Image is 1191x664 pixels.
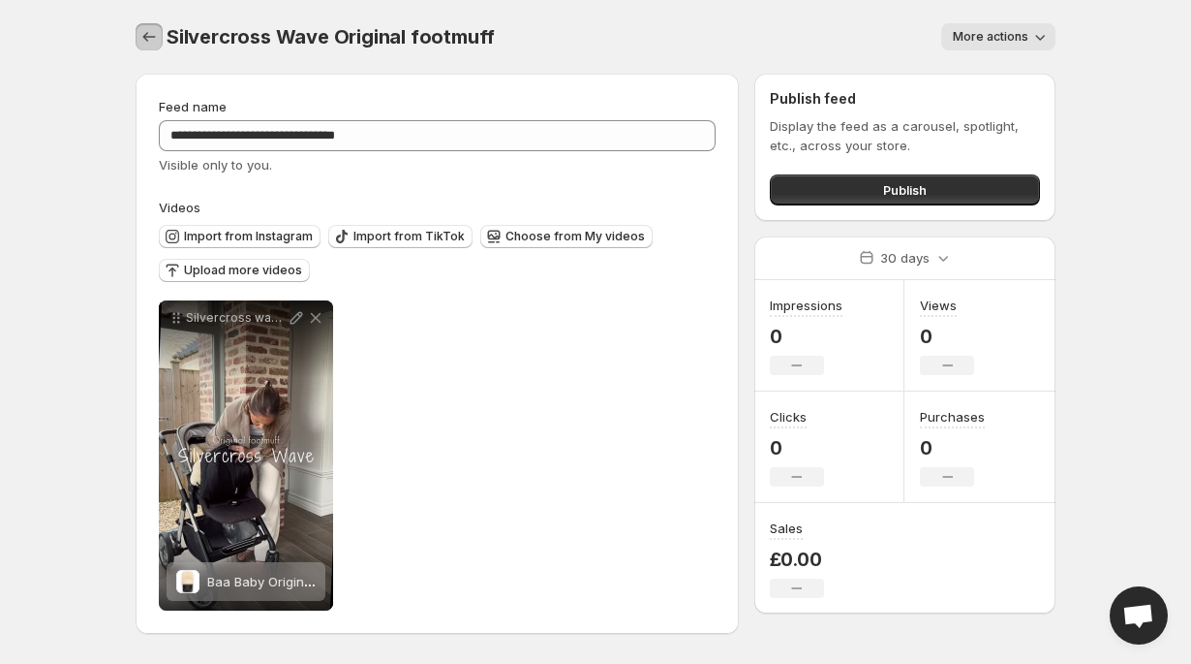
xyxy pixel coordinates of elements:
[770,174,1040,206] button: Publish
[159,99,227,114] span: Feed name
[159,225,321,248] button: Import from Instagram
[770,296,842,315] h3: Impressions
[770,407,807,427] h3: Clicks
[770,325,842,348] p: 0
[770,116,1040,155] p: Display the feed as a carousel, spotlight, etc., across your store.
[159,200,200,215] span: Videos
[328,225,473,248] button: Import from TikTok
[176,570,199,593] img: Baa Baby Original Sheepskin Footmuff | Black with Milk Lambskin
[770,548,824,571] p: £0.00
[505,229,645,244] span: Choose from My videos
[159,300,333,611] div: Silvercross wave original footmuffBaa Baby Original Sheepskin Footmuff | Black with Milk Lambskin...
[184,263,302,278] span: Upload more videos
[770,89,1040,109] h2: Publish feed
[184,229,313,244] span: Import from Instagram
[883,180,927,200] span: Publish
[770,436,824,459] p: 0
[880,248,930,268] p: 30 days
[941,23,1055,50] button: More actions
[353,229,465,244] span: Import from TikTok
[159,157,272,173] span: Visible only to you.
[207,574,601,589] span: Baa Baby Original Sheepskin Footmuff | Black with Milk Lambskin
[136,23,163,50] button: Settings
[186,310,287,326] p: Silvercross wave original footmuff
[920,325,974,348] p: 0
[920,436,985,459] p: 0
[159,259,310,282] button: Upload more videos
[920,407,985,427] h3: Purchases
[920,296,957,315] h3: Views
[480,225,653,248] button: Choose from My videos
[953,29,1028,45] span: More actions
[167,25,495,48] span: Silvercross Wave Original footmuff
[770,519,803,538] h3: Sales
[1110,586,1168,645] a: Open chat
